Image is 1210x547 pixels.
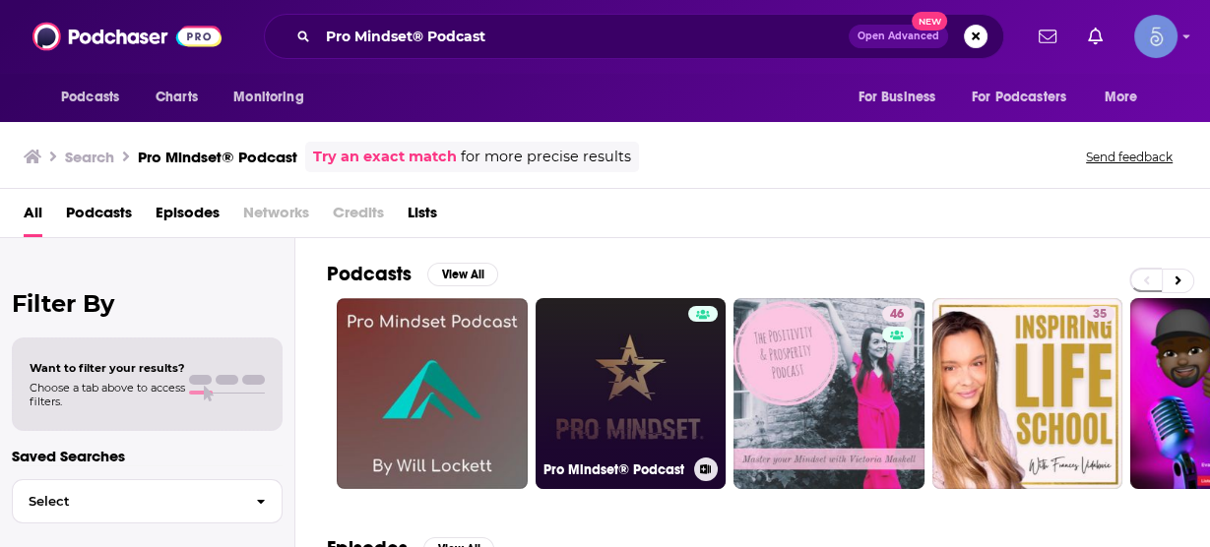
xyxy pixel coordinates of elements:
[66,197,132,237] a: Podcasts
[61,84,119,111] span: Podcasts
[1080,149,1178,165] button: Send feedback
[143,79,210,116] a: Charts
[313,146,457,168] a: Try an exact match
[138,148,297,166] h3: Pro Mindset® Podcast
[858,84,935,111] span: For Business
[1134,15,1178,58] span: Logged in as Spiral5-G1
[543,461,686,478] h3: Pro Mindset® Podcast
[156,84,198,111] span: Charts
[30,381,185,408] span: Choose a tab above to access filters.
[1134,15,1178,58] button: Show profile menu
[243,197,309,237] span: Networks
[327,262,412,286] h2: Podcasts
[1105,84,1138,111] span: More
[844,79,960,116] button: open menu
[1134,15,1178,58] img: User Profile
[1080,20,1111,53] a: Show notifications dropdown
[858,31,939,41] span: Open Advanced
[233,84,303,111] span: Monitoring
[1093,305,1107,325] span: 35
[12,479,283,523] button: Select
[408,197,437,237] a: Lists
[13,495,240,508] span: Select
[327,262,498,286] a: PodcastsView All
[536,298,727,489] a: Pro Mindset® Podcast
[220,79,329,116] button: open menu
[427,263,498,286] button: View All
[12,289,283,318] h2: Filter By
[733,298,924,489] a: 46
[318,21,849,52] input: Search podcasts, credits, & more...
[882,306,912,322] a: 46
[890,305,904,325] span: 46
[24,197,42,237] a: All
[32,18,222,55] img: Podchaser - Follow, Share and Rate Podcasts
[912,12,947,30] span: New
[959,79,1095,116] button: open menu
[12,447,283,465] p: Saved Searches
[1031,20,1064,53] a: Show notifications dropdown
[65,148,114,166] h3: Search
[932,298,1123,489] a: 35
[461,146,631,168] span: for more precise results
[972,84,1066,111] span: For Podcasters
[1085,306,1114,322] a: 35
[156,197,220,237] a: Episodes
[47,79,145,116] button: open menu
[1091,79,1163,116] button: open menu
[849,25,948,48] button: Open AdvancedNew
[30,361,185,375] span: Want to filter your results?
[264,14,1004,59] div: Search podcasts, credits, & more...
[333,197,384,237] span: Credits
